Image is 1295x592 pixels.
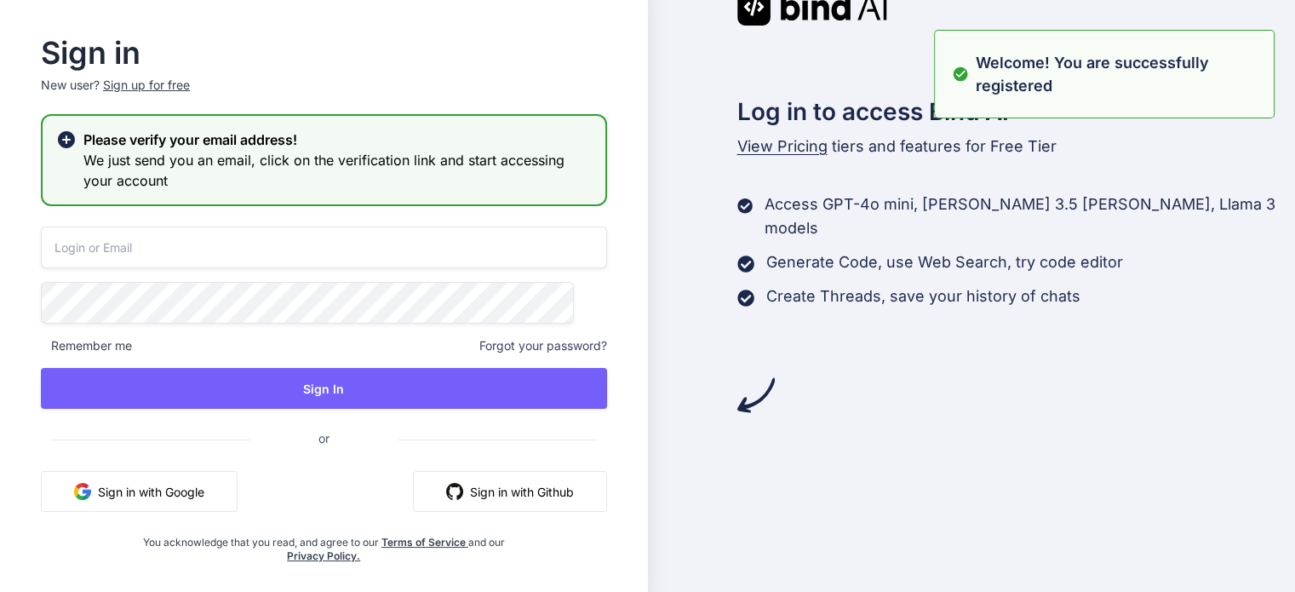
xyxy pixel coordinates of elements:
p: New user? [41,77,607,114]
div: Sign up for free [103,77,190,94]
a: Privacy Policy. [287,549,360,562]
h2: Sign in [41,39,607,66]
span: View Pricing [737,137,828,155]
p: Create Threads, save your history of chats [766,285,1080,308]
p: Access GPT-4o mini, [PERSON_NAME] 3.5 [PERSON_NAME], Llama 3 models [765,193,1295,240]
input: Login or Email [41,227,607,268]
button: Sign in with Github [413,471,607,512]
div: You acknowledge that you read, and agree to our and our [135,526,513,563]
span: Forgot your password? [479,337,607,354]
span: or [250,417,398,459]
p: Welcome! You are successfully registered [976,51,1263,97]
img: arrow [737,376,775,414]
img: google [74,483,91,500]
h2: Please verify your email address! [83,129,592,150]
a: Terms of Service [381,536,468,549]
p: Generate Code, use Web Search, try code editor [766,250,1123,274]
img: alert [952,51,969,97]
button: Sign in with Google [41,471,238,512]
button: Sign In [41,368,607,409]
span: Remember me [41,337,132,354]
img: github [446,483,463,500]
h3: We just send you an email, click on the verification link and start accessing your account [83,150,592,191]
